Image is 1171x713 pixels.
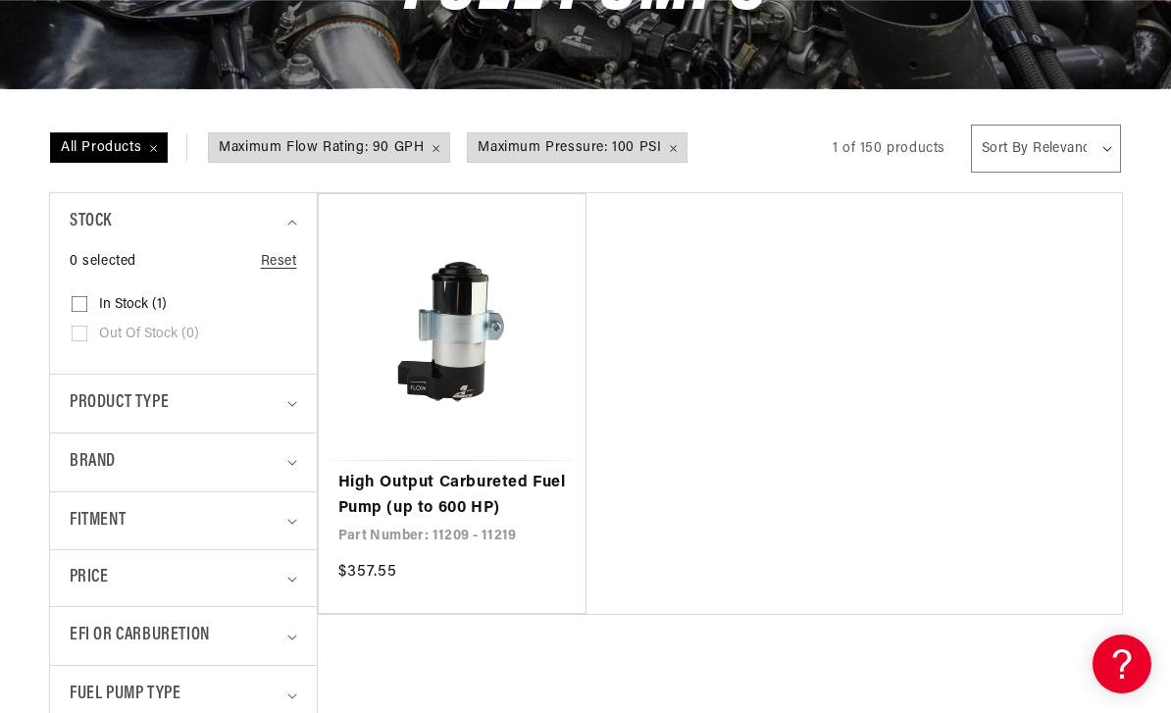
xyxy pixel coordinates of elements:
span: Out of stock (0) [99,326,199,343]
summary: EFI or Carburetion (0 selected) [70,607,297,665]
span: Fuel Pump Type [70,681,180,709]
span: All Products [51,133,167,163]
a: Maximum Flow Rating: 90 GPH [207,133,451,163]
a: All Products [49,133,207,163]
span: Price [70,565,108,591]
span: Fitment [70,507,126,535]
summary: Stock (0 selected) [70,193,297,251]
a: Maximum Pressure: 100 PSI [466,133,688,163]
span: Maximum Flow Rating: 90 GPH [209,133,449,163]
span: Product type [70,389,169,418]
summary: Product type (0 selected) [70,375,297,433]
a: High Output Carbureted Fuel Pump (up to 600 HP) [338,471,566,521]
summary: Brand (0 selected) [70,433,297,491]
span: Maximum Pressure: 100 PSI [468,133,687,163]
span: EFI or Carburetion [70,622,210,650]
span: In stock (1) [99,296,167,314]
summary: Price [70,550,297,606]
span: Stock [70,208,112,236]
span: 0 selected [70,251,136,273]
summary: Fitment (0 selected) [70,492,297,550]
a: Reset [261,251,297,273]
span: 1 of 150 products [833,141,945,156]
span: Brand [70,448,116,477]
